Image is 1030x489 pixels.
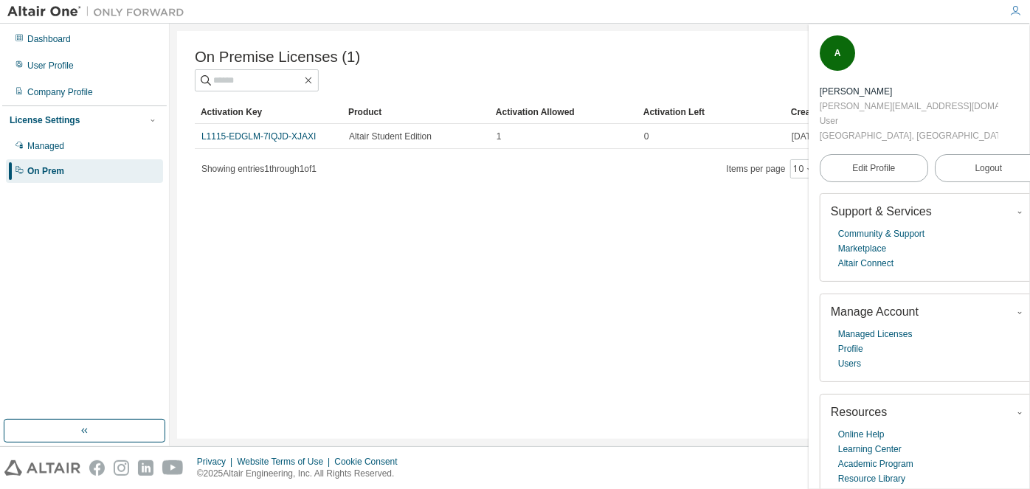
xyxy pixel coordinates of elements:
[820,128,998,143] div: [GEOGRAPHIC_DATA], [GEOGRAPHIC_DATA]
[114,460,129,476] img: instagram.svg
[831,406,887,418] span: Resources
[831,205,932,218] span: Support & Services
[237,456,334,468] div: Website Terms of Use
[496,100,632,124] div: Activation Allowed
[27,165,64,177] div: On Prem
[852,162,895,174] span: Edit Profile
[334,456,406,468] div: Cookie Consent
[201,131,316,142] a: L1115-EDGLM-7IQJD-XJAXI
[349,131,432,142] span: Altair Student Edition
[497,131,502,142] span: 1
[197,456,237,468] div: Privacy
[162,460,184,476] img: youtube.svg
[27,86,93,98] div: Company Profile
[838,442,902,457] a: Learning Center
[644,131,649,142] span: 0
[820,154,928,182] a: Edit Profile
[197,468,407,480] p: © 2025 Altair Engineering, Inc. All Rights Reserved.
[820,99,998,114] div: [PERSON_NAME][EMAIL_ADDRESS][DOMAIN_NAME]
[838,256,894,271] a: Altair Connect
[838,241,886,256] a: Marketplace
[838,471,905,486] a: Resource Library
[10,114,80,126] div: License Settings
[27,140,64,152] div: Managed
[975,161,1002,176] span: Logout
[138,460,153,476] img: linkedin.svg
[838,356,861,371] a: Users
[27,60,74,72] div: User Profile
[195,49,360,66] span: On Premise Licenses (1)
[4,460,80,476] img: altair_logo.svg
[7,4,192,19] img: Altair One
[348,100,484,124] div: Product
[820,114,998,128] div: User
[201,100,336,124] div: Activation Key
[838,341,863,356] a: Profile
[834,48,841,58] span: A
[820,84,998,99] div: Aviral Mishra
[838,457,913,471] a: Academic Program
[201,164,317,174] span: Showing entries 1 through 1 of 1
[27,33,71,45] div: Dashboard
[727,159,818,178] span: Items per page
[792,131,857,142] span: [DATE] 17:05:14
[643,100,779,124] div: Activation Left
[838,226,924,241] a: Community & Support
[831,305,919,318] span: Manage Account
[794,163,814,175] button: 10
[838,427,885,442] a: Online Help
[791,100,940,124] div: Creation Date
[89,460,105,476] img: facebook.svg
[838,327,913,341] a: Managed Licenses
